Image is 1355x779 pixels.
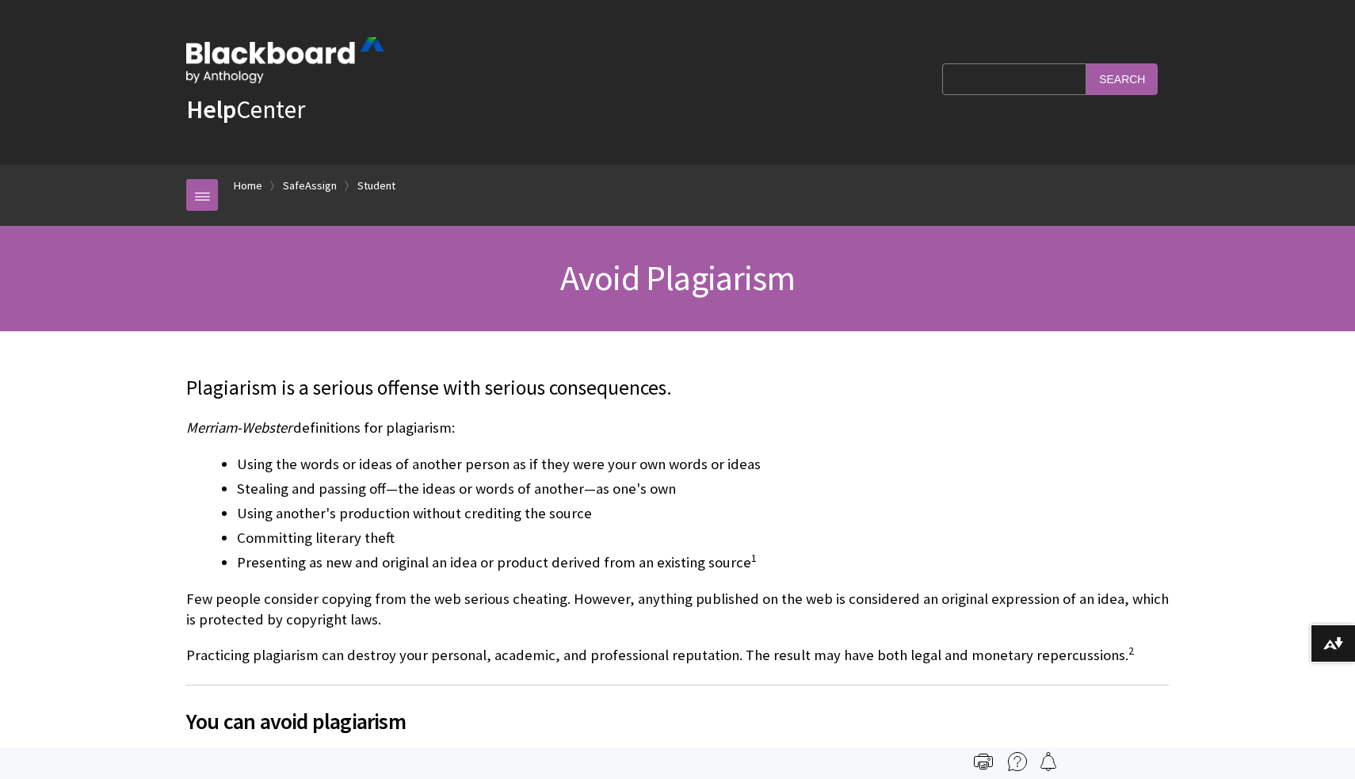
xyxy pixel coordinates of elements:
a: Student [357,176,395,196]
li: Stealing and passing off—the ideas or words of another—as one's own [237,478,1169,500]
span: Merriam-Webster [186,418,292,437]
a: HelpCenter [186,94,305,125]
li: Using the words or ideas of another person as if they were your own words or ideas [237,453,1169,475]
p: Few people consider copying from the web serious cheating. However, anything published on the web... [186,589,1169,630]
input: Search [1086,63,1158,94]
strong: Help [186,94,236,125]
sup: 1 [751,551,757,565]
img: Print [974,752,993,771]
span: You can avoid plagiarism [186,705,1169,738]
span: Avoid Plagiarism [560,256,795,300]
img: More help [1008,752,1027,771]
p: definitions for plagiarism: [186,418,1169,438]
li: Committing literary theft [237,527,1169,549]
li: Presenting as new and original an idea or product derived from an existing source [237,552,1169,574]
sup: 2 [1128,643,1134,658]
a: SafeAssign [283,176,337,196]
img: Blackboard by Anthology [186,37,384,83]
a: Home [234,176,262,196]
li: Using another's production without crediting the source [237,502,1169,525]
img: Follow this page [1039,752,1058,771]
p: Practicing plagiarism can destroy your personal, academic, and professional reputation. The resul... [186,645,1169,666]
p: Plagiarism is a serious offense with serious consequences. [186,374,1169,403]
